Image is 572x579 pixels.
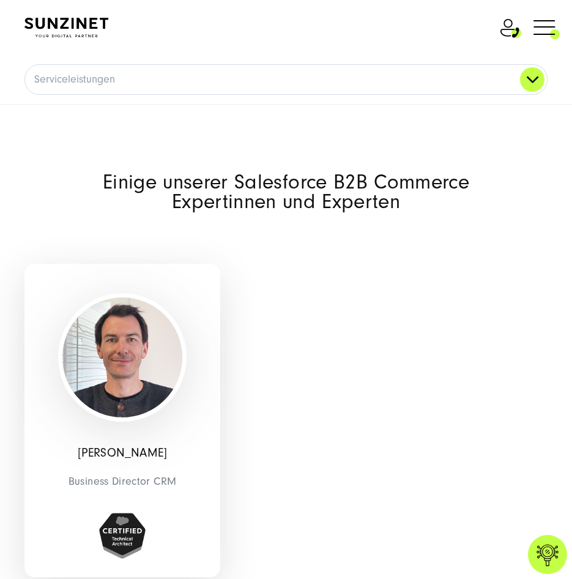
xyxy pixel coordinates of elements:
img: Christoph-Eschweiler [62,297,182,457]
a: Serviceleistungen [25,65,547,94]
span: Business Director CRM [34,472,211,491]
h2: Einige unserer Salesforce B2B Commerce Expertinnen und Experten [24,173,548,212]
p: [PERSON_NAME] [34,447,211,460]
img: SUNZINET Full Service Digital Agentur [24,18,108,37]
img: Salesforce Certified Technical Architect [99,513,146,559]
